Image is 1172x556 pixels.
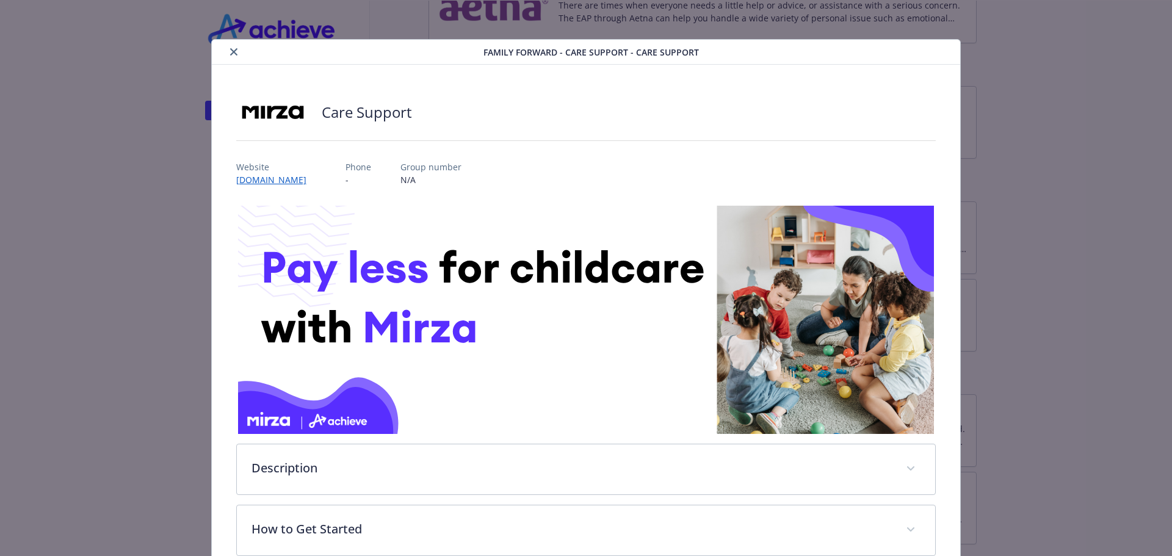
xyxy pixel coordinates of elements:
[237,505,936,555] div: How to Get Started
[400,161,461,173] p: Group number
[236,161,316,173] p: Website
[236,174,316,186] a: [DOMAIN_NAME]
[236,94,309,131] img: HeyMirza, Inc.
[345,173,371,186] p: -
[226,45,241,59] button: close
[322,102,412,123] h2: Care Support
[400,173,461,186] p: N/A
[237,444,936,494] div: Description
[483,46,699,59] span: Family Forward - Care Support - Care Support
[238,206,934,434] img: banner
[251,459,892,477] p: Description
[345,161,371,173] p: Phone
[251,520,892,538] p: How to Get Started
